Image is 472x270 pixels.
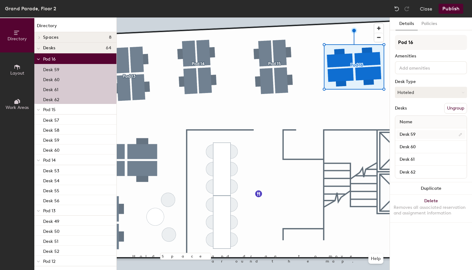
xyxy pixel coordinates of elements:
[396,155,465,164] input: Unnamed desk
[43,186,59,194] p: Desk 55
[106,46,111,51] span: 64
[390,195,472,222] button: DeleteRemoves all associated reservation and assignment information
[396,17,418,30] button: Details
[395,106,407,111] div: Desks
[43,217,59,224] p: Desk 49
[43,46,55,51] span: Desks
[396,143,465,151] input: Unnamed desk
[109,35,111,40] span: 8
[394,6,400,12] img: Undo
[396,116,415,128] span: Name
[5,5,56,12] div: Grand Parade, Floor 2
[404,6,410,12] img: Redo
[420,4,432,14] button: Close
[43,35,59,40] span: Spaces
[394,205,468,216] div: Removes all associated reservation and assignment information
[43,75,60,82] p: Desk 60
[43,208,56,214] span: Pod 13
[396,168,465,176] input: Unnamed desk
[43,95,59,102] p: Desk 62
[398,64,454,71] input: Add amenities
[43,176,59,184] p: Desk 54
[10,71,24,76] span: Layout
[43,146,60,153] p: Desk 60
[43,158,56,163] span: Pod 14
[6,105,29,110] span: Work Areas
[418,17,441,30] button: Policies
[43,237,58,244] p: Desk 51
[368,254,383,264] button: Help
[396,130,465,139] input: Unnamed desk
[43,65,59,72] p: Desk 59
[395,79,467,84] div: Desk Type
[43,136,59,143] p: Desk 59
[43,107,56,112] span: Pod 15
[43,259,56,264] span: Pod 12
[444,103,467,114] button: Ungroup
[43,227,60,234] p: Desk 50
[395,54,467,59] div: Amenities
[34,22,116,32] h1: Directory
[43,85,58,92] p: Desk 61
[43,56,56,62] span: Pod 16
[43,126,59,133] p: Desk 58
[439,4,463,14] button: Publish
[43,196,59,204] p: Desk 56
[43,116,59,123] p: Desk 57
[395,87,467,98] button: Hoteled
[43,247,59,254] p: Desk 52
[390,182,472,195] button: Duplicate
[7,36,27,42] span: Directory
[43,166,59,174] p: Desk 53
